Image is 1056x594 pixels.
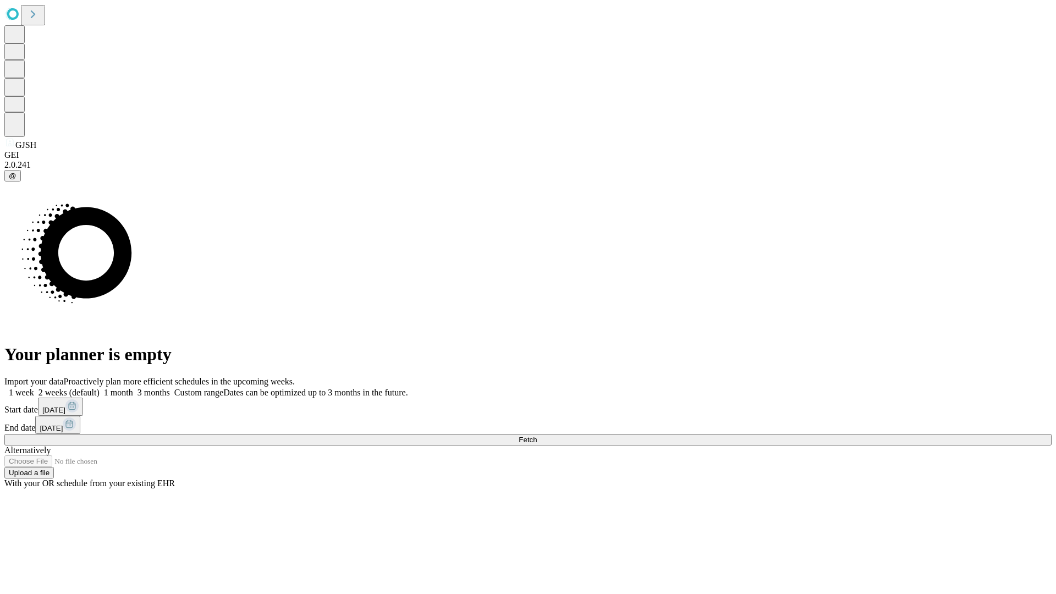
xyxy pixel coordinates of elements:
span: Custom range [174,388,223,397]
button: @ [4,170,21,182]
span: [DATE] [42,406,65,414]
span: Alternatively [4,446,51,455]
span: 2 weeks (default) [38,388,100,397]
div: Start date [4,398,1052,416]
h1: Your planner is empty [4,344,1052,365]
div: 2.0.241 [4,160,1052,170]
button: Fetch [4,434,1052,446]
span: GJSH [15,140,36,150]
div: GEI [4,150,1052,160]
span: Import your data [4,377,64,386]
div: End date [4,416,1052,434]
span: 3 months [137,388,170,397]
span: 1 month [104,388,133,397]
span: Dates can be optimized up to 3 months in the future. [223,388,408,397]
span: [DATE] [40,424,63,432]
span: 1 week [9,388,34,397]
button: [DATE] [35,416,80,434]
span: Proactively plan more efficient schedules in the upcoming weeks. [64,377,295,386]
button: Upload a file [4,467,54,479]
span: Fetch [519,436,537,444]
span: @ [9,172,16,180]
span: With your OR schedule from your existing EHR [4,479,175,488]
button: [DATE] [38,398,83,416]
